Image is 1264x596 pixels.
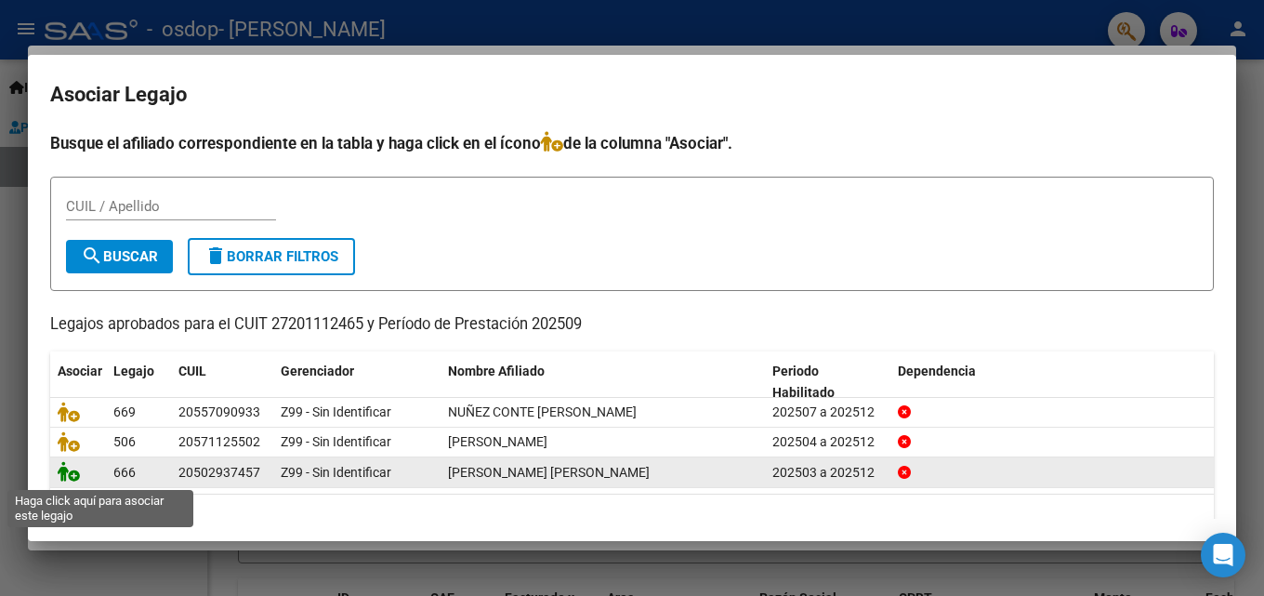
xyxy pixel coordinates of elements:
[281,364,354,378] span: Gerenciador
[772,364,835,400] span: Periodo Habilitado
[772,462,883,483] div: 202503 a 202512
[50,351,106,413] datatable-header-cell: Asociar
[171,351,273,413] datatable-header-cell: CUIL
[772,402,883,423] div: 202507 a 202512
[50,495,1214,541] div: 3 registros
[281,434,391,449] span: Z99 - Sin Identificar
[448,364,545,378] span: Nombre Afiliado
[281,465,391,480] span: Z99 - Sin Identificar
[273,351,441,413] datatable-header-cell: Gerenciador
[113,434,136,449] span: 506
[81,248,158,265] span: Buscar
[441,351,765,413] datatable-header-cell: Nombre Afiliado
[772,431,883,453] div: 202504 a 202512
[448,434,547,449] span: MONTAÑO VERDE ALEJO
[448,465,650,480] span: ROMERO BENINGAZZA EMILIANO DAVID
[898,364,976,378] span: Dependencia
[113,465,136,480] span: 666
[66,240,173,273] button: Buscar
[178,462,260,483] div: 20502937457
[765,351,890,413] datatable-header-cell: Periodo Habilitado
[106,351,171,413] datatable-header-cell: Legajo
[188,238,355,275] button: Borrar Filtros
[58,364,102,378] span: Asociar
[1201,533,1245,577] div: Open Intercom Messenger
[178,402,260,423] div: 20557090933
[50,131,1214,155] h4: Busque el afiliado correspondiente en la tabla y haga click en el ícono de la columna "Asociar".
[204,245,227,267] mat-icon: delete
[50,313,1214,337] p: Legajos aprobados para el CUIT 27201112465 y Período de Prestación 202509
[178,431,260,453] div: 20571125502
[50,77,1214,113] h2: Asociar Legajo
[81,245,103,267] mat-icon: search
[113,404,136,419] span: 669
[178,364,206,378] span: CUIL
[204,248,338,265] span: Borrar Filtros
[890,351,1215,413] datatable-header-cell: Dependencia
[448,404,637,419] span: NUÑEZ CONTE FELIPE MAXIMILIANO
[281,404,391,419] span: Z99 - Sin Identificar
[113,364,154,378] span: Legajo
